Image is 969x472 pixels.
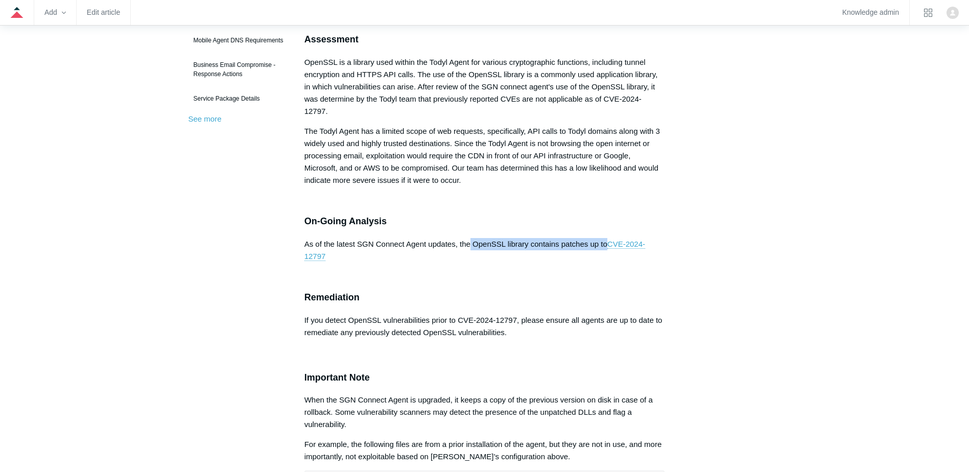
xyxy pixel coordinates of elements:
[188,114,222,123] a: See more
[304,290,665,305] h3: Remediation
[304,214,665,229] h3: On-Going Analysis
[304,314,665,339] p: If you detect OpenSSL vulnerabilities prior to CVE-2024-12797, please ensure all agents are up to...
[304,125,665,186] p: The Todyl Agent has a limited scope of web requests, specifically, API calls to Todyl domains alo...
[188,55,289,84] a: Business Email Compromise - Response Actions
[947,7,959,19] zd-hc-trigger: Click your profile icon to open the profile menu
[947,7,959,19] img: user avatar
[304,394,665,431] p: When the SGN Connect Agent is upgraded, it keeps a copy of the previous version on disk in case o...
[304,438,665,463] p: For example, the following files are from a prior installation of the agent, but they are not in ...
[87,10,120,15] a: Edit article
[304,370,665,385] h3: Important Note
[188,89,289,108] a: Service Package Details
[304,238,665,263] p: As of the latest SGN Connect Agent updates, the OpenSSL library contains patches up to
[304,240,645,261] a: CVE-2024-12797
[304,32,665,47] h3: Assessment
[304,56,665,117] p: OpenSSL is a library used within the Todyl Agent for various cryptographic functions, including t...
[842,10,899,15] a: Knowledge admin
[44,10,66,15] zd-hc-trigger: Add
[188,31,289,50] a: Mobile Agent DNS Requirements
